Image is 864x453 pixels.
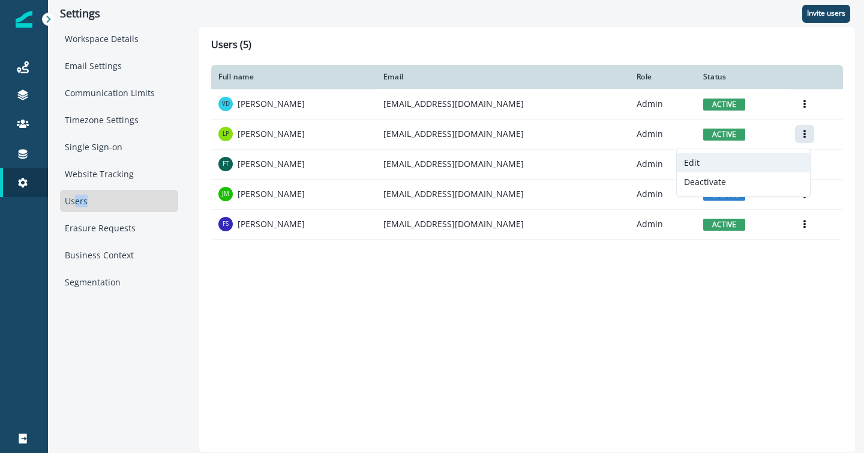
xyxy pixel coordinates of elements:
div: Status [703,72,781,82]
p: [PERSON_NAME] [238,218,305,230]
td: [EMAIL_ADDRESS][DOMAIN_NAME] [376,179,629,209]
div: Johnny Mullen [222,191,229,197]
button: Options [795,215,814,233]
td: Admin [629,89,696,119]
p: [PERSON_NAME] [238,188,305,200]
td: Admin [629,209,696,239]
p: Invite users [807,9,845,17]
p: [PERSON_NAME] [238,98,305,110]
div: Workspace Details [60,28,178,50]
div: Single Sign-on [60,136,178,158]
img: Inflection [16,11,32,28]
div: Erasure Requests [60,217,178,239]
div: Email Settings [60,55,178,77]
div: Timezone Settings [60,109,178,131]
td: [EMAIL_ADDRESS][DOMAIN_NAME] [376,149,629,179]
td: Admin [629,119,696,149]
span: active [703,129,745,141]
div: Role [637,72,689,82]
td: Admin [629,149,696,179]
h1: Users (5) [211,39,843,55]
div: Users [60,190,178,212]
p: [PERSON_NAME] [238,158,305,170]
div: Frank Sarnie [223,221,229,227]
div: Segmentation [60,271,178,293]
div: Email [383,72,622,82]
div: Folarin Tella [223,161,229,167]
td: [EMAIL_ADDRESS][DOMAIN_NAME] [376,89,629,119]
div: Business Context [60,244,178,266]
div: Full name [218,72,369,82]
p: [PERSON_NAME] [238,128,305,140]
div: LeAndra Pitts [223,131,229,137]
div: Website Tracking [60,163,178,185]
span: active [703,99,745,111]
button: Options [795,125,814,143]
button: Invite users [802,5,850,23]
button: Edit [677,153,810,172]
span: active [703,219,745,231]
td: Admin [629,179,696,209]
td: [EMAIL_ADDRESS][DOMAIN_NAME] [376,119,629,149]
button: Deactivate [677,172,810,192]
div: Communication Limits [60,82,178,104]
p: Settings [60,7,178,20]
button: Options [795,95,814,113]
div: Vic Davis [222,101,230,107]
td: [EMAIL_ADDRESS][DOMAIN_NAME] [376,209,629,239]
